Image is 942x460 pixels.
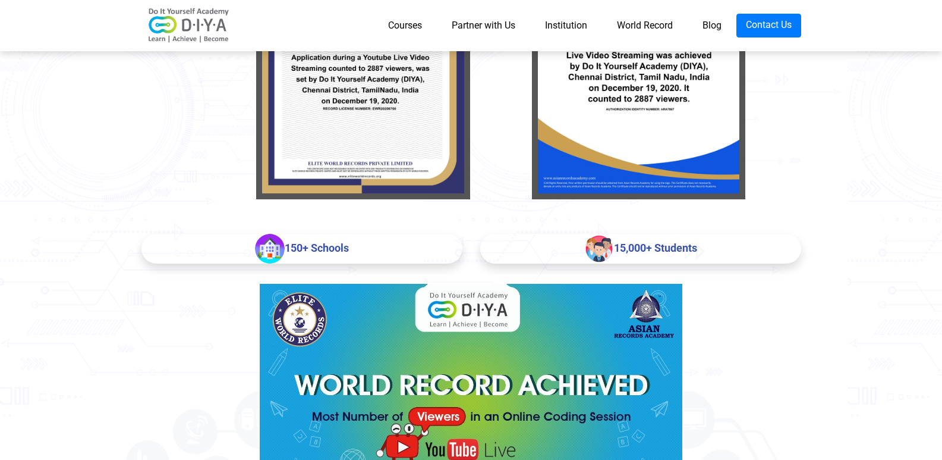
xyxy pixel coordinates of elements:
a: Blog [688,14,736,37]
a: Institution [530,14,602,37]
img: 150.png [255,234,285,264]
img: students.png [584,234,614,264]
img: logo-v2.png [141,8,237,43]
a: Partner with Us [437,14,530,37]
div: 150+ Schools [141,234,462,264]
a: Contact Us [736,14,801,37]
div: 15,000+ Students [480,234,801,264]
a: World Record [602,14,688,37]
a: Courses [373,14,437,37]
